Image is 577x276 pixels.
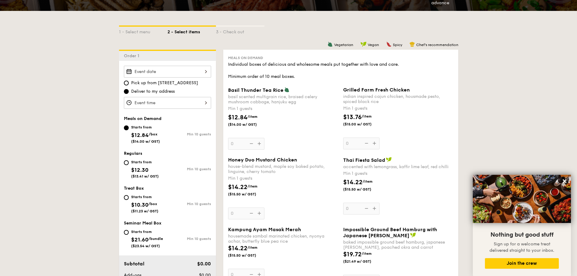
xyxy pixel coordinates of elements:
input: Starts from$21.60/bundle($23.54 w/ GST)Min 10 guests [124,230,129,235]
span: /item [247,115,257,119]
span: Vegetarian [334,43,353,47]
img: icon-vegetarian.fe4039eb.svg [327,42,333,47]
span: /item [362,251,372,256]
div: Min 1 guests [343,105,453,111]
div: Starts from [131,125,160,130]
input: Starts from$10.30/box($11.23 w/ GST)Min 10 guests [124,195,129,200]
span: $10.30 [131,201,148,208]
span: Meals on Demand [124,116,161,121]
div: Min 10 guests [167,132,211,136]
span: Nothing but good stuff [490,231,553,238]
span: ($15.00 w/ GST) [343,122,384,127]
div: housemade sambal marinated chicken, nyonya achar, butterfly blue pea rice [228,234,338,244]
div: accented with lemongrass, kaffir lime leaf, red chilli [343,164,453,169]
span: Chef's recommendation [416,43,458,47]
input: Deliver to my address [124,89,129,94]
span: $12.84 [228,114,247,121]
span: $14.22 [343,179,363,186]
span: Grilled Farm Fresh Chicken [343,87,410,93]
span: Regulars [124,151,142,156]
img: icon-vegan.f8ff3823.svg [360,42,366,47]
span: ($15.50 w/ GST) [228,253,269,258]
span: Seminar Meal Box [124,221,161,226]
span: Meals on Demand [228,56,263,60]
div: Min 10 guests [167,167,211,171]
div: Min 10 guests [167,202,211,206]
span: /box [148,202,157,206]
div: Starts from [131,195,158,199]
span: /item [247,245,257,250]
span: $12.30 [131,167,148,173]
div: baked impossible ground beef hamburg, japanese [PERSON_NAME], poached okra and carrot [343,240,453,250]
input: Event date [124,66,211,78]
img: icon-chef-hat.a58ddaea.svg [410,42,415,47]
span: /item [362,114,372,118]
span: Deliver to my address [131,88,175,95]
button: Close [560,176,569,186]
span: $14.22 [228,184,247,191]
span: $19.72 [343,251,362,258]
img: icon-vegetarian.fe4039eb.svg [284,87,290,92]
span: Honey Duo Mustard Chicken [228,157,297,163]
span: Treat Box [124,186,144,191]
img: icon-vegan.f8ff3823.svg [410,232,416,238]
span: Thai Fiesta Salad [343,157,385,163]
div: Starts from [131,229,163,234]
div: Min 1 guests [228,106,338,112]
span: $0.00 [197,261,211,267]
img: icon-spicy.37a8142b.svg [386,42,392,47]
div: indian inspired cajun chicken, housmade pesto, spiced black rice [343,94,453,104]
span: Vegan [368,43,379,47]
span: Order 1 [124,53,142,58]
span: ($21.49 w/ GST) [343,259,384,264]
span: ($14.00 w/ GST) [131,139,160,144]
span: Basil Thunder Tea Rice [228,87,284,93]
div: house-blend mustard, maple soy baked potato, linguine, cherry tomato [228,164,338,174]
img: icon-vegan.f8ff3823.svg [386,157,392,162]
input: Pick up from [STREET_ADDRESS] [124,81,129,85]
div: basil scented multigrain rice, braised celery mushroom cabbage, hanjuku egg [228,94,338,105]
div: 2 - Select items [167,27,216,35]
input: Starts from$12.84/box($14.00 w/ GST)Min 10 guests [124,125,129,130]
span: Subtotal [124,261,144,267]
span: ($15.50 w/ GST) [228,192,269,197]
img: DSC07876-Edit02-Large.jpeg [473,175,571,223]
span: Kampung Ayam Masak Merah [228,227,301,232]
input: Starts from$12.30($13.41 w/ GST)Min 10 guests [124,160,129,165]
span: ($13.41 w/ GST) [131,174,159,178]
span: Spicy [393,43,402,47]
span: /bundle [148,237,163,241]
div: Starts from [131,160,159,165]
span: Pick up from [STREET_ADDRESS] [131,80,198,86]
input: Event time [124,97,211,109]
span: /item [363,179,373,184]
div: Min 1 guests [228,175,338,181]
div: 3 - Check out [216,27,264,35]
button: Join the crew [485,258,559,269]
span: /item [247,184,257,188]
span: $21.60 [131,236,148,243]
div: 1 - Select menu [119,27,167,35]
div: Min 1 guests [343,171,453,177]
span: ($23.54 w/ GST) [131,244,160,248]
span: ($14.00 w/ GST) [228,122,269,127]
span: $13.76 [343,114,362,121]
span: $14.22 [228,245,247,252]
div: Individual boxes of delicious and wholesome meals put together with love and care. Minimum order ... [228,62,453,80]
div: Min 10 guests [167,237,211,241]
span: Sign up for a welcome treat delivered straight to your inbox. [489,241,554,253]
span: /box [149,132,158,136]
span: ($11.23 w/ GST) [131,209,158,213]
span: Impossible Ground Beef Hamburg with Japanese [PERSON_NAME] [343,227,437,238]
span: ($15.50 w/ GST) [343,187,384,192]
span: $12.84 [131,132,149,138]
